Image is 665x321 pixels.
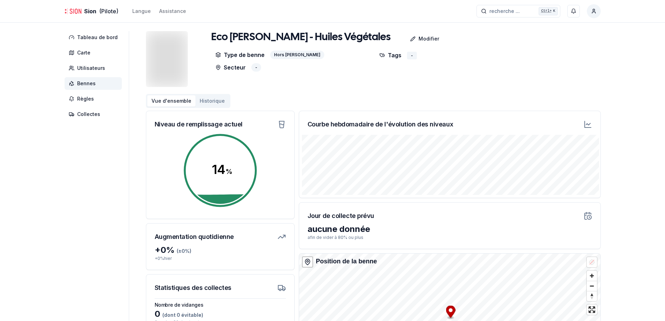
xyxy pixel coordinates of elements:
[476,5,560,17] button: recherche ...Ctrl+K
[77,65,105,72] span: Utilisateurs
[65,108,125,121] a: Collectes
[195,95,229,107] button: Historique
[99,7,118,15] span: (Pilote)
[155,119,243,129] h3: Niveau de remplissage actuel
[419,35,439,42] p: Modifier
[77,95,94,102] span: Règles
[308,224,592,235] div: aucune donnée
[65,77,125,90] a: Bennes
[308,235,592,240] p: afin de vider à 80% ou plus
[65,31,125,44] a: Tableau de bord
[391,32,445,46] a: Modifier
[587,271,597,281] button: Zoom in
[155,301,286,308] h3: Nombre de vidanges
[84,7,96,15] span: Sion
[446,306,455,320] div: Map marker
[489,8,520,15] span: recherche ...
[308,211,374,221] h3: Jour de collecte prévu
[270,51,324,59] div: Hors [PERSON_NAME]
[177,248,191,254] span: (± 0 %)
[211,31,391,44] h1: Eco [PERSON_NAME] - Huiles Végétales
[146,31,188,87] img: bin Image
[155,232,234,242] h3: Augmentation quotidienne
[65,93,125,105] a: Règles
[251,63,261,72] div: -
[587,291,597,301] button: Reset bearing to north
[65,3,81,20] img: Sion Logo
[155,308,286,320] div: 0
[132,8,151,15] div: Langue
[77,111,100,118] span: Collectes
[65,62,125,74] a: Utilisateurs
[308,119,453,129] h3: Courbe hebdomadaire de l'évolution des niveaux
[215,51,265,59] p: Type de benne
[160,312,203,318] span: (dont 0 évitable)
[215,63,246,72] p: Secteur
[316,256,377,266] div: Position de la benne
[77,34,118,41] span: Tableau de bord
[65,7,118,15] a: Sion(Pilote)
[77,49,90,56] span: Carte
[147,95,195,107] button: Vue d'ensemble
[155,283,231,293] h3: Statistiques des collectes
[379,51,401,59] p: Tags
[587,257,597,267] button: Location not available
[407,52,417,59] div: -
[77,80,96,87] span: Bennes
[159,7,186,15] a: Assistance
[65,46,125,59] a: Carte
[587,305,597,315] button: Enter fullscreen
[155,245,286,256] div: + 0 %
[132,7,151,15] button: Langue
[587,281,597,291] button: Zoom out
[155,256,286,261] p: + 0 % hier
